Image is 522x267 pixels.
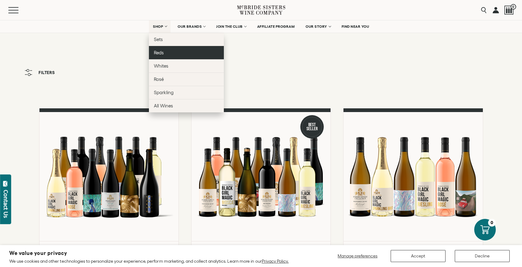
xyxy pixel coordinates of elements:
[511,4,516,10] span: 0
[9,251,289,256] h2: We value your privacy
[306,24,327,29] span: OUR STORY
[342,24,369,29] span: FIND NEAR YOU
[22,66,58,79] button: Filters
[488,219,496,227] div: 0
[154,63,168,69] span: Whites
[257,24,295,29] span: AFFILIATE PROGRAM
[178,24,202,29] span: OUR BRANDS
[3,190,9,218] div: Contact Us
[262,259,289,264] a: Privacy Policy.
[338,20,373,33] a: FIND NEAR YOU
[338,253,377,258] span: Manage preferences
[149,20,171,33] a: SHOP
[8,7,31,13] button: Mobile Menu Trigger
[149,33,224,46] a: Sets
[154,37,163,42] span: Sets
[302,20,335,33] a: OUR STORY
[174,20,209,33] a: OUR BRANDS
[154,50,164,55] span: Reds
[154,90,174,95] span: Sparkling
[149,59,224,73] a: Whites
[154,77,164,82] span: Rosé
[391,250,446,262] button: Accept
[153,24,163,29] span: SHOP
[9,258,289,264] p: We use cookies and other technologies to personalize your experience, perform marketing, and coll...
[149,86,224,99] a: Sparkling
[154,103,173,108] span: All Wines
[334,250,381,262] button: Manage preferences
[212,20,250,33] a: JOIN THE CLUB
[216,24,243,29] span: JOIN THE CLUB
[253,20,299,33] a: AFFILIATE PROGRAM
[149,46,224,59] a: Reds
[39,70,55,75] span: Filters
[149,73,224,86] a: Rosé
[455,250,510,262] button: Decline
[149,99,224,112] a: All Wines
